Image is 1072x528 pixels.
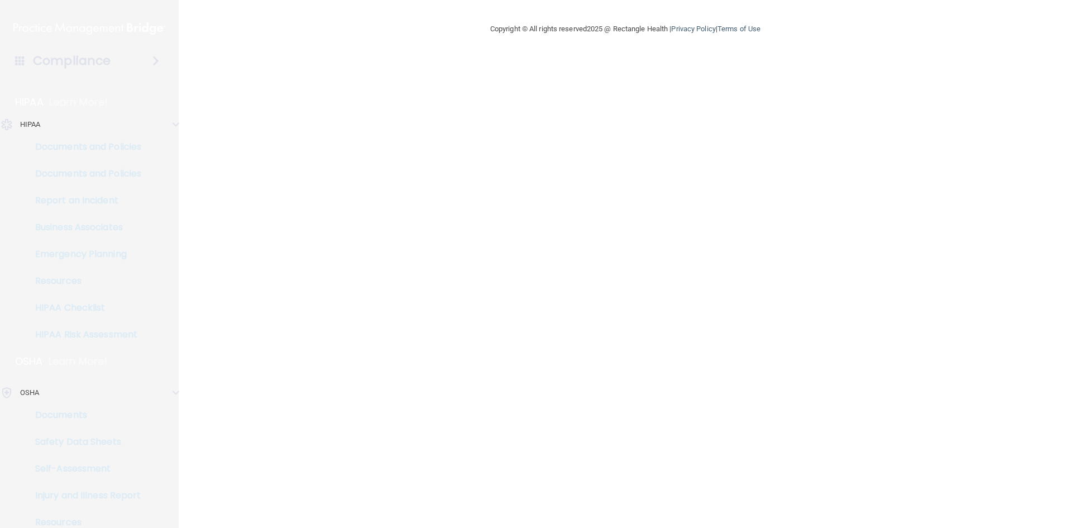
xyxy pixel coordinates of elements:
[717,25,760,33] a: Terms of Use
[7,490,160,501] p: Injury and Illness Report
[15,355,43,368] p: OSHA
[7,463,160,474] p: Self-Assessment
[15,96,44,109] p: HIPAA
[33,53,111,69] h4: Compliance
[7,275,160,287] p: Resources
[49,96,108,109] p: Learn More!
[7,410,160,421] p: Documents
[422,11,829,47] div: Copyright © All rights reserved 2025 @ Rectangle Health | |
[49,355,108,368] p: Learn More!
[7,222,160,233] p: Business Associates
[20,386,39,399] p: OSHA
[13,17,165,40] img: PMB logo
[671,25,715,33] a: Privacy Policy
[7,436,160,448] p: Safety Data Sheets
[7,249,160,260] p: Emergency Planning
[7,302,160,313] p: HIPAA Checklist
[20,118,41,131] p: HIPAA
[7,517,160,528] p: Resources
[7,141,160,153] p: Documents and Policies
[7,329,160,340] p: HIPAA Risk Assessment
[7,195,160,206] p: Report an Incident
[7,168,160,179] p: Documents and Policies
